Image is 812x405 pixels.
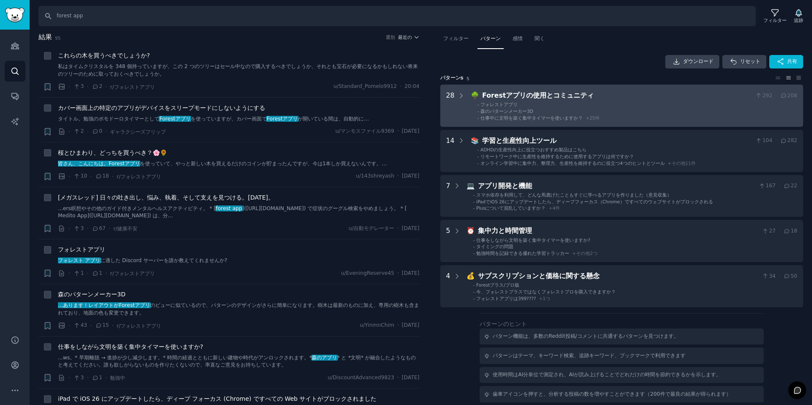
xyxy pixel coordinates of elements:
[105,374,107,381] font: ·
[546,296,550,301] font: つ
[140,161,170,167] font: を使っていて
[87,374,88,381] font: ·
[779,183,780,189] font: ·
[480,102,518,107] font: フォレストアプリ
[769,273,776,279] font: 34
[397,225,399,231] font: ·
[397,270,399,276] font: ·
[356,173,395,179] font: u/143shreyash
[473,205,475,211] font: -
[402,128,419,134] font: [DATE]
[80,173,87,179] font: 10
[99,270,102,276] font: 1
[109,225,110,232] font: ·
[87,225,88,232] font: ·
[595,115,600,120] font: 件
[466,182,475,190] font: 💻
[478,272,600,280] font: サブスクリプションと価格に関する懸念
[58,52,150,59] font: これらの木を買うべきでしょうか?
[69,322,70,329] font: ·
[480,161,665,166] font: オンライン学習中に集中力、整理力、生産性を維持するのに役立つ4つのヒントとツール
[473,199,475,204] font: -
[402,375,419,380] font: [DATE]
[473,296,475,301] font: -
[473,289,475,294] font: -
[686,161,696,166] font: 11件
[466,76,469,81] font: 5
[466,272,475,280] font: 💰
[397,128,399,134] font: ·
[58,395,376,402] font: iPad で iOS 26 にアップデートしたら、ディープ フォーカス (Chrome) ですべての Web サイトがブロックされました
[787,93,797,99] font: 208
[552,205,555,211] font: 4
[58,161,140,167] font: 皆さん、こんにちは。Forestアプリ
[476,296,536,301] font: フォレストアプリは399????
[535,36,545,41] font: 聞く
[58,246,105,253] font: フォレストアプリ
[466,227,475,235] font: ⏰
[477,161,479,166] font: -
[58,302,420,317] a: …あります！レイアウトがForestアプリのビューに似ているので、パターンのデザインがさらに簡単になります。樹木は最新のものに加え、専用の樹木も含まれており、地面の色も変更できます。
[69,225,70,232] font: ·
[58,51,150,60] a: これらの木を買うべきでしょうか?
[110,271,154,276] font: r/フォレストアプリ
[335,128,394,134] font: u/マンモスファイル9369
[480,147,587,152] font: ADHDの生産性向上に役立つおすすめ製品はこちら
[446,182,450,190] font: 7
[102,173,109,179] font: 18
[763,93,772,99] font: 292
[170,161,387,167] font: 、やっと新しい木を買えるだけのコインが貯まったんですが、今は1本しか買えないんです。…
[766,183,776,189] font: 167
[572,251,576,256] font: +
[471,91,479,99] font: 🌳
[478,227,532,235] font: 集中力と時間管理
[58,355,312,361] font: ...ws。* 早期離脱 → 進捗が少し減少します。* 時間の経過とともに新しい建物や時代がアンロックされます。*
[58,342,203,351] a: 仕事をしながら文明を築く集中タイマーを使いますか?
[58,160,420,168] a: 皆さん、こんにちは。Forestアプリを使っていて、やっと新しい木を買えるだけのコインが貯まったんですが、今は1本しか買えないんです。…
[58,63,418,77] font: 私はタイムクリスタルを 348 個持っていますが、この 2 つのツリーはセール中なので購入するべきでしょうか、それとも宝石が必要になるかもしれない将来のツリーのために取っておくべきでしょうか。
[58,245,105,254] a: フォレストアプリ
[446,137,455,145] font: 14
[99,375,102,380] font: 1
[112,322,114,329] font: ·
[267,116,298,122] font: Forestアプリ
[5,8,25,22] img: GummySearchロゴ
[543,296,546,301] font: 1
[791,7,806,25] button: 追跡
[779,228,780,234] font: ·
[150,302,313,308] font: のビューに似ているので、パターンのデザインがさらに簡単になります
[386,35,395,40] font: 選別
[99,83,102,89] font: 2
[402,270,419,276] font: [DATE]
[590,251,598,256] font: 2つ
[58,116,159,122] font: タイトル。勉強のポモドーロタイマーとして
[476,238,590,243] font: 仕事をしながら文明を築く集中タイマーを使いますか?
[477,102,479,107] font: -
[769,228,776,234] font: 27
[328,375,394,380] font: u/DiscountAdvanced9823
[398,35,412,40] font: 最近の
[58,291,126,298] font: 森のパターンメーカー3D
[482,91,594,99] font: Forestアプリの使用とコミュニティ
[477,109,479,114] font: -
[794,18,803,23] font: 追跡
[775,93,777,99] font: ·
[493,333,678,339] font: パターン機能は、多数のReddit投稿/コメントに共通するパターンを見つけます。
[476,199,713,204] font: iPadでiOS 26にアップデートしたら、ディープフォーカス（Chrome）ですべてのウェブサイトがブロックされる
[90,322,92,329] font: ·
[473,251,475,256] font: -
[482,137,557,145] font: 学習と生産性向上ツール
[549,205,552,211] font: +
[105,83,107,90] font: ·
[790,228,797,234] font: 18
[397,375,399,380] font: ·
[58,104,265,112] a: カバー画面上の特定のアプリがデバイスをスリープモードにしないようにする
[69,173,70,180] font: ·
[80,322,87,328] font: 43
[477,115,479,120] font: -
[443,36,469,41] font: フィルター
[191,116,267,122] font: を使っていますが、カバー画面で
[478,182,532,190] font: アプリ開発と機能
[69,128,70,135] font: ·
[58,194,274,201] font: [メガスレッド] 日々の吐き出し、悩み、執着、そして支えを見つける。[DATE]。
